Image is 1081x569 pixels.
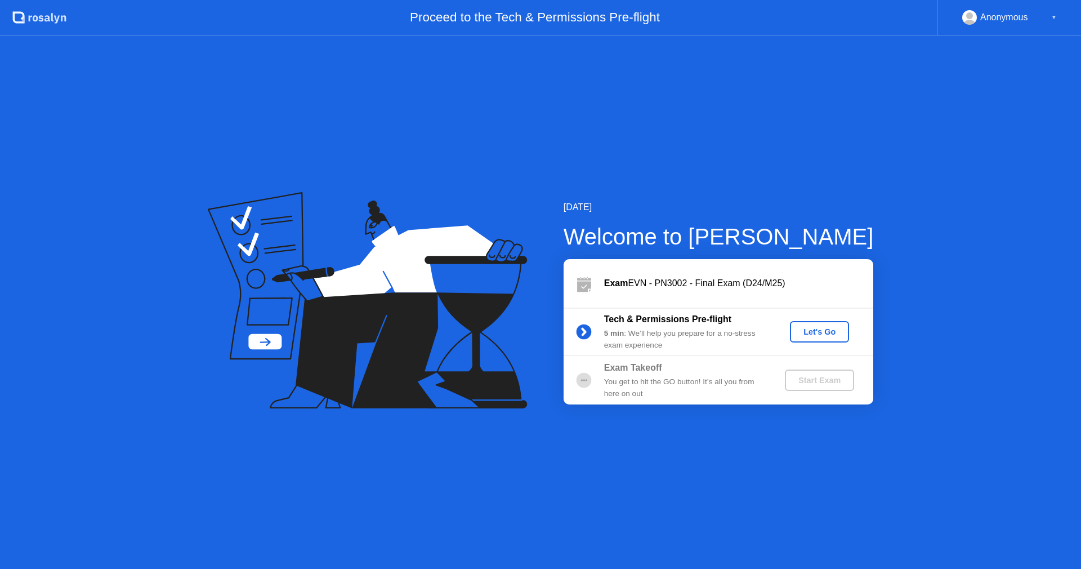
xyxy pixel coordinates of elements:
div: ▼ [1051,10,1057,25]
div: Start Exam [789,376,850,385]
div: [DATE] [564,201,874,214]
b: Exam Takeoff [604,363,662,372]
div: Anonymous [980,10,1028,25]
div: Welcome to [PERSON_NAME] [564,220,874,254]
b: Exam [604,278,628,288]
div: You get to hit the GO button! It’s all you from here on out [604,376,766,399]
button: Let's Go [790,321,849,343]
button: Start Exam [785,370,854,391]
div: EVN - PN3002 - Final Exam (D24/M25) [604,277,873,290]
b: Tech & Permissions Pre-flight [604,314,731,324]
div: Let's Go [794,327,845,336]
div: : We’ll help you prepare for a no-stress exam experience [604,328,766,351]
b: 5 min [604,329,624,337]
